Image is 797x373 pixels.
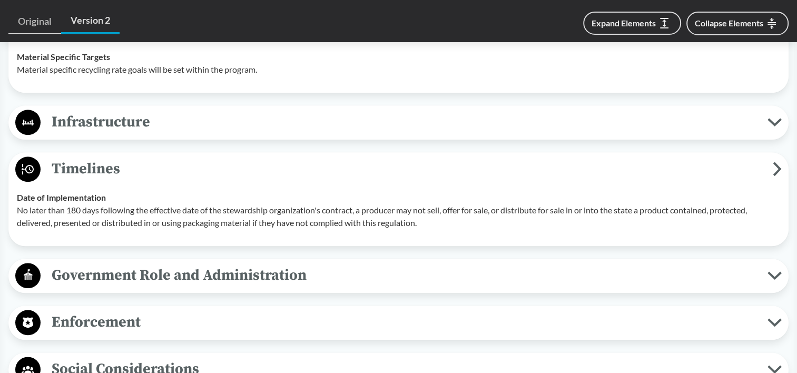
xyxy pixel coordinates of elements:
span: Government Role and Administration [41,263,768,287]
p: No later than 180 days following the effective date of the stewardship organization's contract, a... [17,204,780,229]
strong: Material Specific Targets [17,52,110,62]
span: Timelines [41,157,773,181]
a: Original [8,9,61,34]
button: Timelines [12,156,785,183]
button: Enforcement [12,309,785,336]
p: Material specific recycling rate goals will be set within the program. [17,63,780,76]
strong: Date of Implementation [17,192,106,202]
button: Expand Elements [583,12,681,35]
span: Infrastructure [41,110,768,134]
button: Infrastructure [12,109,785,136]
span: Enforcement [41,310,768,334]
button: Government Role and Administration [12,262,785,289]
button: Collapse Elements [686,12,789,35]
a: Version 2 [61,8,120,34]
